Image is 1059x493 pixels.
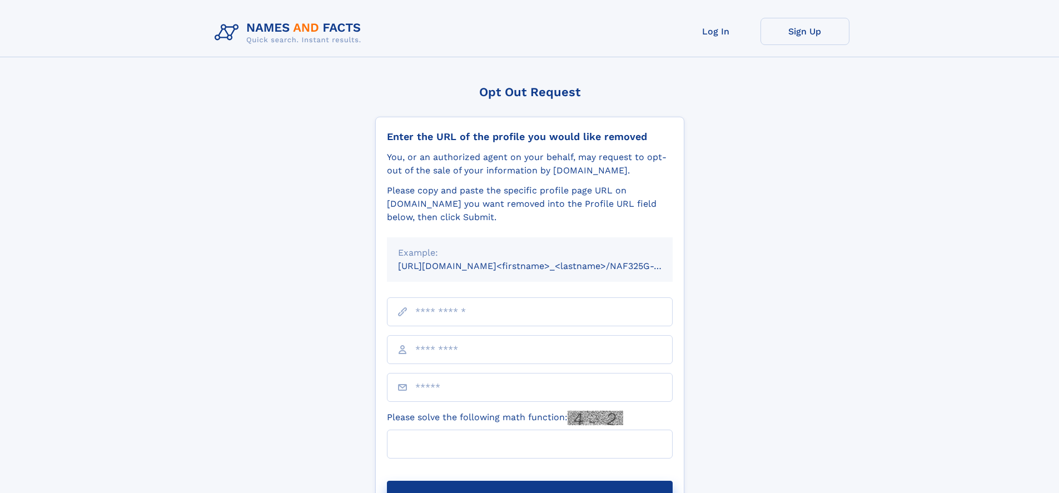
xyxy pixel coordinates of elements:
[375,85,684,99] div: Opt Out Request
[387,151,673,177] div: You, or an authorized agent on your behalf, may request to opt-out of the sale of your informatio...
[398,261,694,271] small: [URL][DOMAIN_NAME]<firstname>_<lastname>/NAF325G-xxxxxxxx
[387,131,673,143] div: Enter the URL of the profile you would like removed
[398,246,662,260] div: Example:
[387,411,623,425] label: Please solve the following math function:
[387,184,673,224] div: Please copy and paste the specific profile page URL on [DOMAIN_NAME] you want removed into the Pr...
[760,18,849,45] a: Sign Up
[210,18,370,48] img: Logo Names and Facts
[672,18,760,45] a: Log In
